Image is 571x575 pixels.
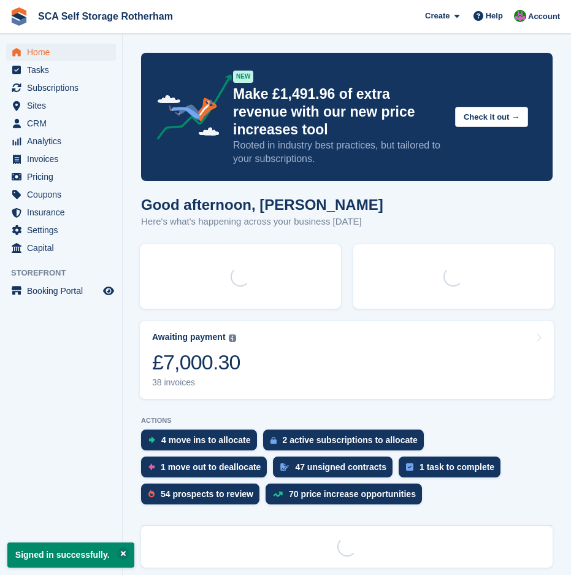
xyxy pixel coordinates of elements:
[27,44,101,61] span: Home
[141,215,383,229] p: Here's what's happening across your business [DATE]
[425,10,450,22] span: Create
[7,542,134,568] p: Signed in successfully.
[140,321,554,399] a: Awaiting payment £7,000.30 38 invoices
[6,79,116,96] a: menu
[141,484,266,511] a: 54 prospects to review
[27,79,101,96] span: Subscriptions
[6,133,116,150] a: menu
[141,457,273,484] a: 1 move out to deallocate
[27,133,101,150] span: Analytics
[6,97,116,114] a: menu
[6,239,116,257] a: menu
[273,457,399,484] a: 47 unsigned contracts
[270,436,277,444] img: active_subscription_to_allocate_icon-d502201f5373d7db506a760aba3b589e785aa758c864c3986d89f69b8ff3...
[27,239,101,257] span: Capital
[152,350,240,375] div: £7,000.30
[233,85,445,139] p: Make £1,491.96 of extra revenue with our new price increases tool
[283,435,418,445] div: 2 active subscriptions to allocate
[514,10,526,22] img: Sarah Race
[101,284,116,298] a: Preview store
[455,107,528,127] button: Check it out →
[6,115,116,132] a: menu
[152,377,240,388] div: 38 invoices
[6,282,116,299] a: menu
[233,71,253,83] div: NEW
[399,457,507,484] a: 1 task to complete
[141,430,263,457] a: 4 move ins to allocate
[486,10,503,22] span: Help
[280,463,289,471] img: contract_signature_icon-13c848040528278c33f63329250d36e43548de30e8caae1d1a13099fd9432cc5.svg
[6,204,116,221] a: menu
[273,492,283,497] img: price_increase_opportunities-93ffe204e8149a01c8c9dc8f82e8f89637d9d84a8eef4429ea346261dce0b2c0.svg
[161,435,251,445] div: 4 move ins to allocate
[295,462,386,472] div: 47 unsigned contracts
[27,61,101,79] span: Tasks
[27,97,101,114] span: Sites
[27,222,101,239] span: Settings
[161,462,261,472] div: 1 move out to deallocate
[152,332,226,342] div: Awaiting payment
[27,150,101,168] span: Invoices
[229,334,236,342] img: icon-info-grey-7440780725fd019a000dd9b08b2336e03edf1995a4989e88bcd33f0948082b44.svg
[27,282,101,299] span: Booking Portal
[147,74,232,144] img: price-adjustments-announcement-icon-8257ccfd72463d97f412b2fc003d46551f7dbcb40ab6d574587a9cd5c0d94...
[141,417,553,425] p: ACTIONS
[148,490,155,498] img: prospect-51fa495bee0391a8d652442698ab0144808aea92771e9ea1ae160a38d050c398.svg
[6,222,116,239] a: menu
[161,489,253,499] div: 54 prospects to review
[33,6,178,26] a: SCA Self Storage Rotherham
[528,10,560,23] span: Account
[233,139,445,166] p: Rooted in industry best practices, but tailored to your subscriptions.
[406,463,413,471] img: task-75834270c22a3079a89374b754ae025e5fb1db73e45f91037f5363f120a921f8.svg
[27,115,101,132] span: CRM
[148,436,155,444] img: move_ins_to_allocate_icon-fdf77a2bb77ea45bf5b3d319d69a93e2d87916cf1d5bf7949dd705db3b84f3ca.svg
[6,168,116,185] a: menu
[11,267,122,279] span: Storefront
[6,150,116,168] a: menu
[6,186,116,203] a: menu
[27,168,101,185] span: Pricing
[263,430,430,457] a: 2 active subscriptions to allocate
[420,462,494,472] div: 1 task to complete
[266,484,428,511] a: 70 price increase opportunities
[27,204,101,221] span: Insurance
[289,489,416,499] div: 70 price increase opportunities
[27,186,101,203] span: Coupons
[141,196,383,213] h1: Good afternoon, [PERSON_NAME]
[148,463,155,471] img: move_outs_to_deallocate_icon-f764333ba52eb49d3ac5e1228854f67142a1ed5810a6f6cc68b1a99e826820c5.svg
[6,61,116,79] a: menu
[10,7,28,26] img: stora-icon-8386f47178a22dfd0bd8f6a31ec36ba5ce8667c1dd55bd0f319d3a0aa187defe.svg
[6,44,116,61] a: menu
